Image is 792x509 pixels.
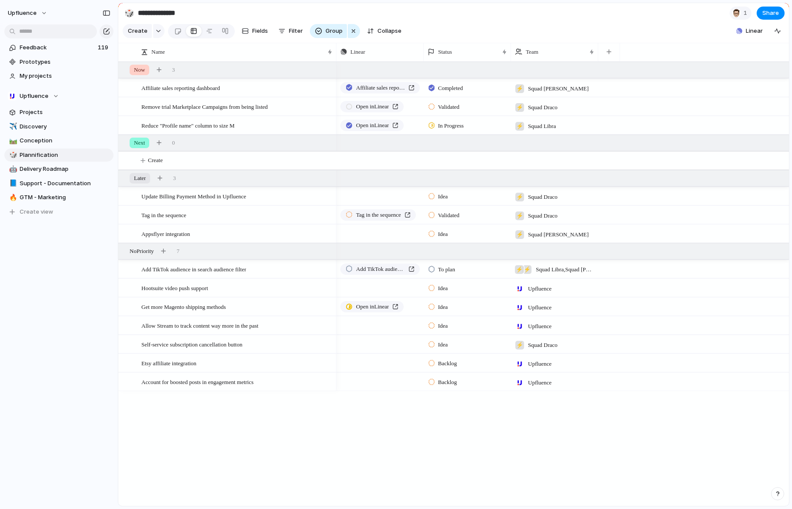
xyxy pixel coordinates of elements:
[326,27,343,35] span: Group
[9,121,15,132] div: ✈️
[141,83,220,93] span: Affiliate sales reporting dashboard
[9,136,15,146] div: 🛤️
[4,149,113,162] a: 🎲Plannification
[141,320,258,330] span: Allow Stream to track content way more in the past
[438,48,452,56] span: Status
[340,209,416,221] a: Tag in the sequence
[438,192,448,201] span: Idea
[134,174,146,183] span: Later
[141,339,242,349] span: Self-service subscription cancellation button
[20,193,110,202] span: GTM - Marketing
[528,341,558,350] span: Squad Draco
[8,151,17,159] button: 🎲
[356,302,389,311] span: Open in Linear
[4,205,113,218] button: Create view
[528,211,558,220] span: Squad Draco
[8,122,17,131] button: ✈️
[9,178,15,188] div: 📘
[4,177,113,190] div: 📘Support - Documentation
[515,103,524,112] div: ⚡
[4,120,113,133] a: ✈️Discovery
[515,84,524,93] div: ⚡
[98,43,110,52] span: 119
[8,9,37,17] span: Upfluence
[8,136,17,145] button: 🛤️
[141,210,186,220] span: Tag in the sequence
[141,377,254,387] span: Account for boosted posts in engagement metrics
[528,193,558,201] span: Squad Draco
[356,121,389,130] span: Open in Linear
[4,55,113,69] a: Prototypes
[438,303,448,312] span: Idea
[4,191,113,204] a: 🔥GTM - Marketing
[515,265,524,274] div: ⚡
[438,265,455,274] span: To plan
[733,24,766,38] button: Linear
[4,41,113,54] a: Feedback119
[122,6,136,20] button: 🎲
[746,27,763,35] span: Linear
[757,7,785,20] button: Share
[4,106,113,119] a: Projects
[438,230,448,239] span: Idea
[20,165,110,173] span: Delivery Roadmap
[20,122,110,131] span: Discovery
[134,139,145,147] span: Next
[515,122,524,131] div: ⚡
[310,24,347,38] button: Group
[340,263,420,275] a: Add TikTok audience in search audience filter
[148,156,163,165] span: Create
[340,301,404,312] a: Open inLinear
[438,322,448,330] span: Idea
[20,43,95,52] span: Feedback
[141,101,268,111] span: Remove trial Marketplace Campaigns from being listed
[528,360,552,368] span: Upfluence
[438,359,457,368] span: Backlog
[523,265,531,274] div: ⚡
[275,24,306,38] button: Filter
[744,9,750,17] span: 1
[438,103,459,111] span: Validated
[20,108,110,117] span: Projects
[340,120,404,131] a: Open inLinear
[528,284,552,293] span: Upfluence
[124,7,134,19] div: 🎲
[536,265,594,274] span: Squad Libra , Squad [PERSON_NAME]
[177,247,180,256] span: 7
[8,165,17,173] button: 🤖
[4,163,113,176] a: 🤖Delivery Roadmap
[289,27,303,35] span: Filter
[356,102,389,111] span: Open in Linear
[356,83,405,92] span: Affiliate sales reporting dashboard
[438,211,459,220] span: Validated
[515,341,524,350] div: ⚡
[141,283,208,293] span: Hootsuite video push support
[438,121,464,130] span: In Progress
[123,24,152,38] button: Create
[515,230,524,239] div: ⚡
[238,24,271,38] button: Fields
[9,150,15,160] div: 🎲
[4,134,113,147] a: 🛤️Conception
[9,193,15,203] div: 🔥
[4,6,52,20] button: Upfluence
[173,174,176,183] span: 3
[528,84,589,93] span: Squad [PERSON_NAME]
[356,211,401,219] span: Tag in the sequence
[141,301,226,312] span: Get more Magento shipping methods
[172,66,175,74] span: 3
[141,120,235,130] span: Reduce "Profile name" column to size M
[141,191,246,201] span: Update Billing Payment Method in Upfluence
[9,164,15,174] div: 🤖
[528,103,558,112] span: Squad Draco
[8,193,17,202] button: 🔥
[20,151,110,159] span: Plannification
[4,69,113,83] a: My projects
[128,27,147,35] span: Create
[141,358,196,368] span: Etsy affiliate integration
